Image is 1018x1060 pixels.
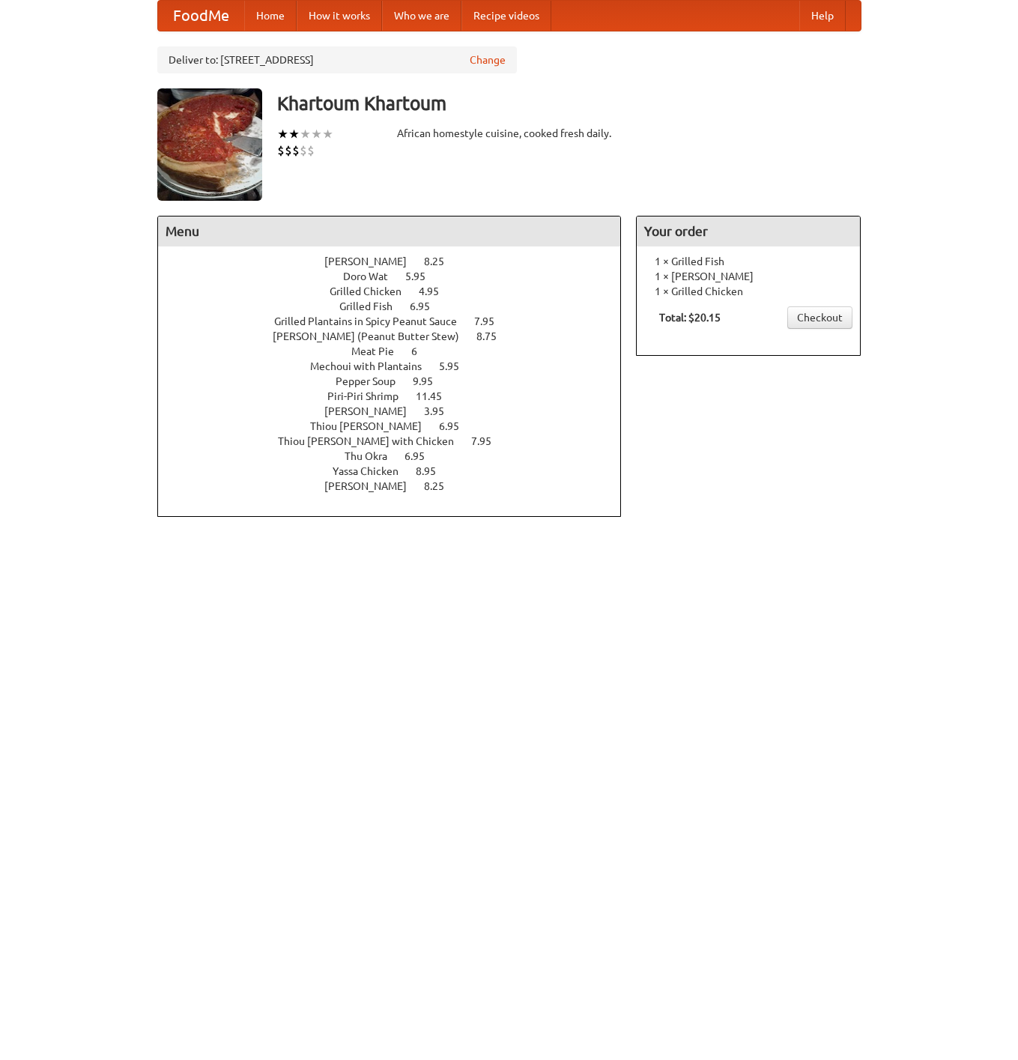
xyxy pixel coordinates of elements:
[310,360,437,372] span: Mechoui with Plantains
[799,1,846,31] a: Help
[310,420,487,432] a: Thiou [PERSON_NAME] 6.95
[345,450,402,462] span: Thu Okra
[311,126,322,142] li: ★
[330,285,467,297] a: Grilled Chicken 4.95
[288,126,300,142] li: ★
[278,435,519,447] a: Thiou [PERSON_NAME] with Chicken 7.95
[273,330,524,342] a: [PERSON_NAME] (Peanut Butter Stew) 8.75
[300,126,311,142] li: ★
[413,375,448,387] span: 9.95
[476,330,512,342] span: 8.75
[307,142,315,159] li: $
[416,390,457,402] span: 11.45
[336,375,410,387] span: Pepper Soup
[787,306,852,329] a: Checkout
[324,480,422,492] span: [PERSON_NAME]
[419,285,454,297] span: 4.95
[327,390,470,402] a: Piri-Piri Shrimp 11.45
[273,330,474,342] span: [PERSON_NAME] (Peanut Butter Stew)
[351,345,445,357] a: Meat Pie 6
[158,1,244,31] a: FoodMe
[277,142,285,159] li: $
[351,345,409,357] span: Meat Pie
[644,269,852,284] li: 1 × [PERSON_NAME]
[244,1,297,31] a: Home
[310,360,487,372] a: Mechoui with Plantains 5.95
[330,285,416,297] span: Grilled Chicken
[327,390,413,402] span: Piri-Piri Shrimp
[324,255,422,267] span: [PERSON_NAME]
[470,52,506,67] a: Change
[324,405,472,417] a: [PERSON_NAME] 3.95
[277,126,288,142] li: ★
[333,465,413,477] span: Yassa Chicken
[659,312,721,324] b: Total: $20.15
[300,142,307,159] li: $
[405,450,440,462] span: 6.95
[637,216,860,246] h4: Your order
[278,435,469,447] span: Thiou [PERSON_NAME] with Chicken
[424,405,459,417] span: 3.95
[411,345,432,357] span: 6
[339,300,407,312] span: Grilled Fish
[397,126,622,141] div: African homestyle cuisine, cooked fresh daily.
[339,300,458,312] a: Grilled Fish 6.95
[274,315,522,327] a: Grilled Plantains in Spicy Peanut Sauce 7.95
[157,88,262,201] img: angular.jpg
[292,142,300,159] li: $
[471,435,506,447] span: 7.95
[158,216,621,246] h4: Menu
[343,270,403,282] span: Doro Wat
[336,375,461,387] a: Pepper Soup 9.95
[424,480,459,492] span: 8.25
[297,1,382,31] a: How it works
[474,315,509,327] span: 7.95
[333,465,464,477] a: Yassa Chicken 8.95
[439,360,474,372] span: 5.95
[285,142,292,159] li: $
[424,255,459,267] span: 8.25
[416,465,451,477] span: 8.95
[345,450,452,462] a: Thu Okra 6.95
[322,126,333,142] li: ★
[324,255,472,267] a: [PERSON_NAME] 8.25
[157,46,517,73] div: Deliver to: [STREET_ADDRESS]
[405,270,440,282] span: 5.95
[324,405,422,417] span: [PERSON_NAME]
[343,270,453,282] a: Doro Wat 5.95
[644,254,852,269] li: 1 × Grilled Fish
[310,420,437,432] span: Thiou [PERSON_NAME]
[461,1,551,31] a: Recipe videos
[644,284,852,299] li: 1 × Grilled Chicken
[439,420,474,432] span: 6.95
[324,480,472,492] a: [PERSON_NAME] 8.25
[410,300,445,312] span: 6.95
[277,88,861,118] h3: Khartoum Khartoum
[274,315,472,327] span: Grilled Plantains in Spicy Peanut Sauce
[382,1,461,31] a: Who we are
